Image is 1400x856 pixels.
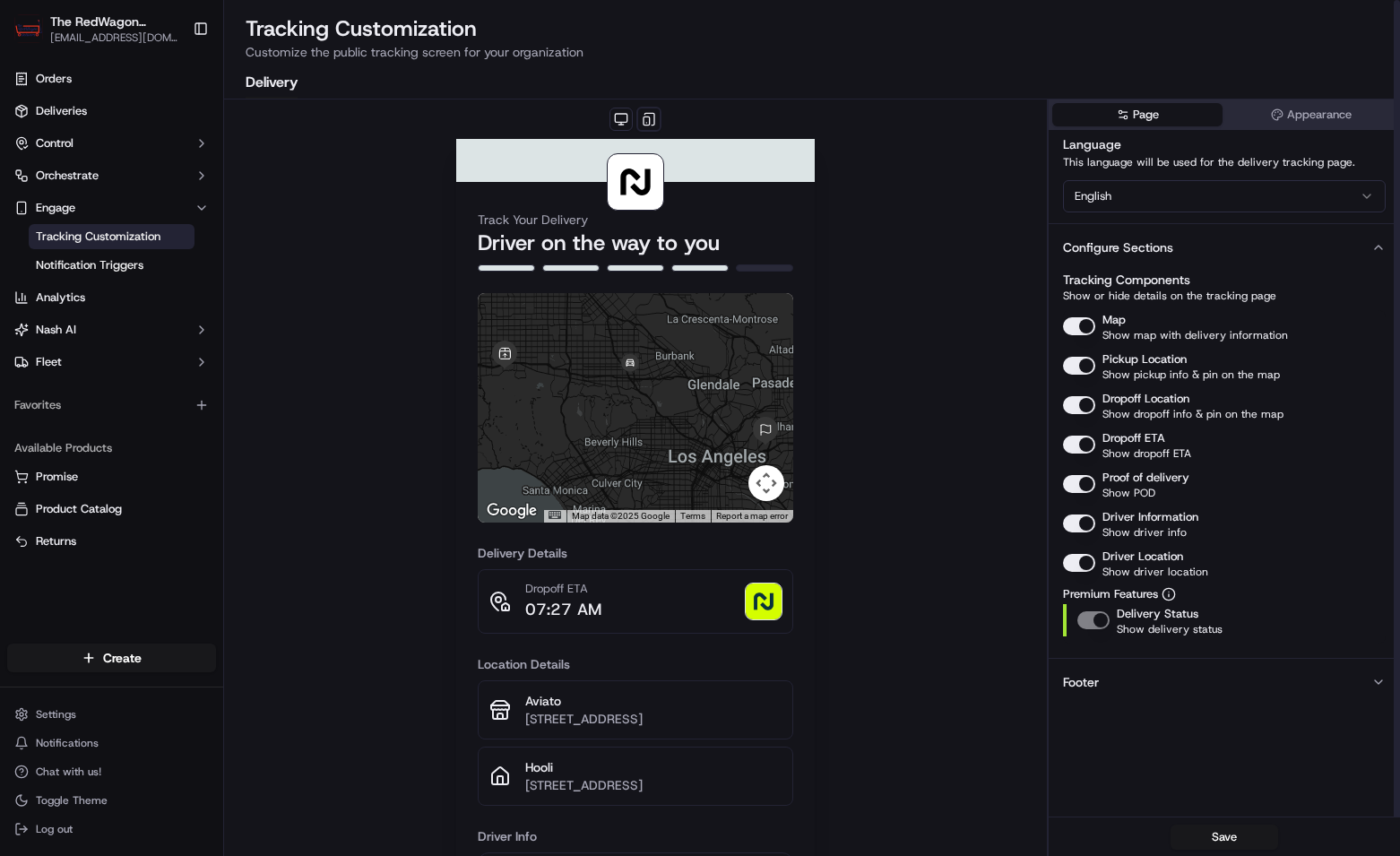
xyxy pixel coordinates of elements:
p: Show dropoff ETA [1102,446,1191,461]
span: Nash AI [36,322,76,338]
img: photo_proof_of_delivery image [746,584,782,619]
label: Driver Location [1102,549,1183,564]
a: Tracking Customization [29,224,194,249]
a: Product Catalog [14,501,209,517]
img: 1736555255976-a54dd68f-1ca7-489b-9aae-adbdc363a1c4 [36,279,50,293]
div: Start new chat [81,171,294,189]
span: [EMAIL_ADDRESS][DOMAIN_NAME] [50,30,178,45]
button: Toggle Theme [7,788,216,813]
label: Map [1102,312,1126,327]
img: The RedWagon Delivers [14,14,43,43]
span: Orders [36,71,72,87]
span: Fleet [36,354,62,370]
span: Control [36,135,73,151]
img: Google [482,499,541,523]
button: Product Catalog [7,495,216,523]
button: Configure Sections [1049,223,1400,271]
button: Delivery [246,68,298,99]
button: The RedWagon DeliversThe RedWagon Delivers[EMAIL_ADDRESS][DOMAIN_NAME] [7,7,186,50]
span: Product Catalog [36,501,122,517]
img: Regen Pajulas [18,261,47,290]
p: Welcome 👋 [18,72,326,100]
span: Chat with us! [36,765,101,779]
label: Delivery Status [1117,606,1198,621]
p: Dropoff ETA [525,581,601,597]
div: 💻 [151,402,166,417]
a: Open this area in Google Maps (opens a new window) [482,499,541,523]
label: Proof of delivery [1102,470,1189,485]
button: Start new chat [305,177,326,198]
div: Available Products [7,434,216,463]
img: Angelique Valdez [18,309,47,338]
p: Show map with delivery information [1102,328,1288,342]
a: Deliveries [7,97,216,125]
button: Orchestrate [7,161,216,190]
span: Orchestrate [36,168,99,184]
a: Orders [7,65,216,93]
p: Customize the public tracking screen for your organization [246,43,1378,61]
span: Toggle Theme [36,793,108,808]
div: 📗 [18,402,32,417]
label: Dropoff Location [1102,391,1189,406]
a: 💻API Documentation [144,393,295,426]
span: [PERSON_NAME] [56,326,145,341]
p: Show dropoff info & pin on the map [1102,407,1283,421]
button: Nash AI [7,316,216,344]
span: Deliveries [36,103,87,119]
button: Returns [7,527,216,556]
img: Nash [18,18,54,54]
p: [STREET_ADDRESS] [525,710,782,728]
button: Engage [7,194,216,222]
button: Footer [1049,658,1400,705]
h3: Delivery Details [478,544,793,562]
button: Log out [7,817,216,842]
span: Settings [36,707,76,722]
span: Engage [36,200,75,216]
button: Fleet [7,348,216,376]
p: Show driver location [1102,565,1208,579]
span: [DATE] [144,278,181,292]
span: Create [103,649,142,667]
button: Map camera controls [748,465,784,501]
div: Footer [1063,673,1099,691]
span: Knowledge Base [36,401,137,419]
div: Favorites [7,391,216,419]
div: Past conversations [18,233,120,247]
a: Powered byPylon [126,444,217,458]
span: • [149,326,155,341]
button: Chat with us! [7,759,216,784]
h2: Driver on the way to you [478,229,793,257]
p: [STREET_ADDRESS] [525,776,782,794]
span: Notification Triggers [36,257,143,273]
button: Notifications [7,731,216,756]
a: 📗Knowledge Base [11,393,144,426]
span: [DATE] [159,326,195,341]
img: 1736555255976-a54dd68f-1ca7-489b-9aae-adbdc363a1c4 [18,171,50,203]
span: Returns [36,533,76,549]
button: Control [7,129,216,158]
div: Configure Sections [1063,238,1173,256]
p: Hooli [525,758,782,776]
a: Notification Triggers [29,253,194,278]
a: Returns [14,533,209,549]
button: Save [1171,825,1278,850]
a: Terms (opens in new tab) [680,511,705,521]
p: Aviato [525,692,782,710]
span: Analytics [36,290,85,306]
span: Regen Pajulas [56,278,131,292]
span: Tracking Customization [36,229,160,245]
a: Analytics [7,283,216,312]
label: Premium Features [1063,586,1386,602]
div: We're available if you need us! [81,189,246,203]
button: Page [1052,103,1223,126]
button: The RedWagon Delivers [50,13,178,30]
label: Language [1063,136,1121,152]
p: This language will be used for the delivery tracking page. [1063,155,1386,169]
h3: Location Details [478,655,793,673]
a: Report a map error [716,511,788,521]
h3: Driver Info [478,827,793,845]
button: Settings [7,702,216,727]
span: Log out [36,822,73,836]
button: Promise [7,463,216,491]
